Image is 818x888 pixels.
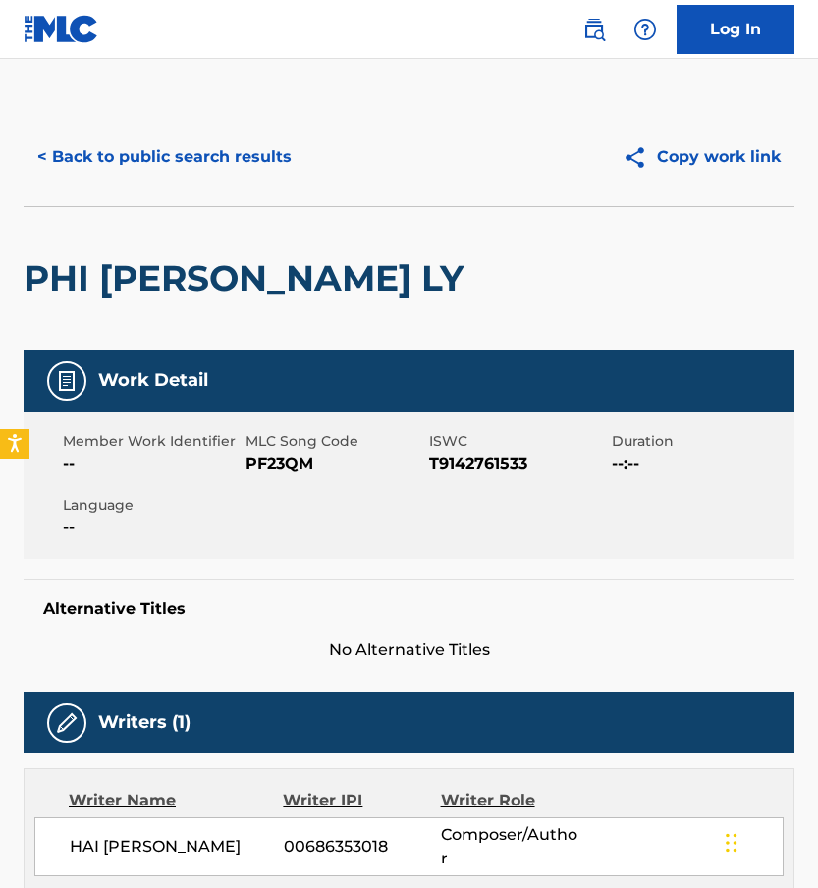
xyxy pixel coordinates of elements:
img: MLC Logo [24,15,99,43]
div: Help [626,10,665,49]
span: Composer/Author [441,823,583,870]
img: help [633,18,657,41]
a: Log In [677,5,794,54]
span: ISWC [429,431,607,452]
a: Public Search [574,10,614,49]
button: < Back to public search results [24,133,305,182]
span: --:-- [612,452,790,475]
span: PF23QM [245,452,423,475]
h2: PHI [PERSON_NAME] LY [24,256,473,301]
iframe: Chat Widget [720,794,818,888]
span: HAI [PERSON_NAME] [70,835,284,859]
div: Writer IPI [283,789,440,812]
img: search [582,18,606,41]
span: T9142761533 [429,452,607,475]
div: Writer Role [441,789,584,812]
span: MLC Song Code [245,431,423,452]
span: Language [63,495,241,516]
span: 00686353018 [284,835,441,859]
div: Drag [726,813,737,872]
img: Copy work link [623,145,657,170]
h5: Alternative Titles [43,599,775,619]
span: -- [63,452,241,475]
span: Duration [612,431,790,452]
img: Writers [55,711,79,735]
button: Copy work link [609,133,794,182]
h5: Work Detail [98,369,208,392]
span: Member Work Identifier [63,431,241,452]
img: Work Detail [55,369,79,393]
span: No Alternative Titles [24,638,794,662]
span: -- [63,516,241,539]
h5: Writers (1) [98,711,191,734]
div: Writer Name [69,789,283,812]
